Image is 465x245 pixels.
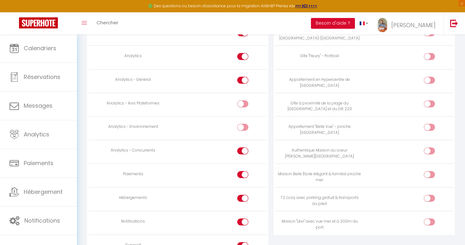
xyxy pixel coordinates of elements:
[91,77,175,83] div: Analytics - Général
[278,124,362,136] div: Appartement "Belle Vue" - proche [GEOGRAPHIC_DATA]
[378,18,387,32] img: ...
[278,171,362,183] div: Maison Belle Étoile élégant & familial proche mer
[24,73,60,81] span: Réservations
[278,195,362,207] div: T2 cosy avec parking gratuit & transports au pied
[24,44,56,52] span: Calendriers
[19,17,58,28] img: Super Booking
[391,21,436,29] span: [PERSON_NAME]
[373,12,443,34] a: ... [PERSON_NAME]
[24,159,53,167] span: Paiements
[278,100,362,112] div: Gîte à proximité de la plage du [GEOGRAPHIC_DATA] et du GR 223
[278,77,362,89] div: Appartement en Hypercentre de [GEOGRAPHIC_DATA]
[91,195,175,201] div: Hébergements
[96,19,118,26] span: Chercher
[278,147,362,159] div: Authentique Maison au coeur [PERSON_NAME][GEOGRAPHIC_DATA]
[91,218,175,224] div: Notifications
[91,100,175,106] div: Analytics - Avis Plateformes
[91,147,175,153] div: Analytics - Concurrents
[24,188,63,196] span: Hébergement
[91,53,175,59] div: Analytics
[91,171,175,177] div: Paiements
[91,124,175,130] div: Analytics - Environnement
[278,218,362,230] div: Maison "Lévi" avec vue mer et à 200m du port
[92,12,123,34] a: Chercher
[24,217,60,224] span: Notifications
[278,53,362,59] div: Gîte "Fleury" - Portbail
[450,19,458,27] img: logout
[295,3,317,9] a: >>> ICI <<<<
[24,102,53,110] span: Messages
[311,18,355,29] button: Besoin d'aide ?
[278,29,362,41] div: Maison de campagne - [GEOGRAPHIC_DATA]-[GEOGRAPHIC_DATA]
[24,130,49,138] span: Analytics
